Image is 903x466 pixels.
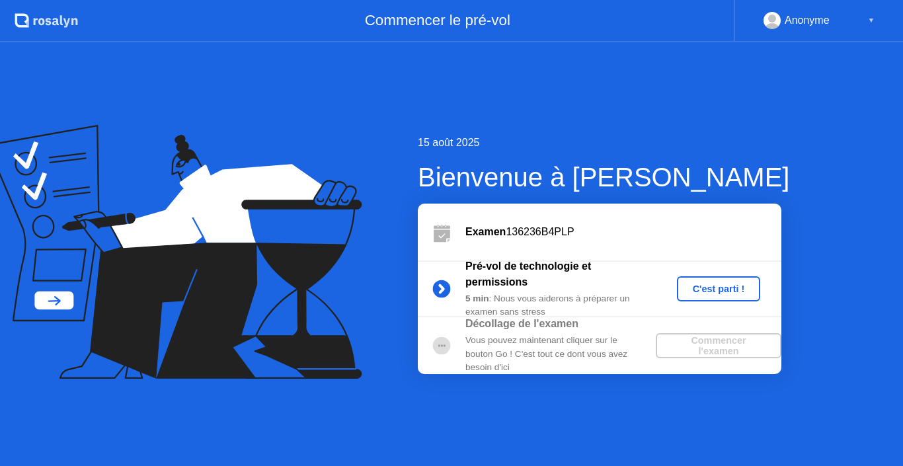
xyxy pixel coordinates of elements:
[465,334,656,374] div: Vous pouvez maintenant cliquer sur le bouton Go ! C'est tout ce dont vous avez besoin d'ici
[785,12,830,29] div: Anonyme
[682,284,756,294] div: C'est parti !
[465,292,656,319] div: : Nous vous aiderons à préparer un examen sans stress
[465,224,781,240] div: 136236B4PLP
[677,276,761,301] button: C'est parti !
[465,260,591,288] b: Pré-vol de technologie et permissions
[418,135,789,151] div: 15 août 2025
[418,157,789,197] div: Bienvenue à [PERSON_NAME]
[465,293,489,303] b: 5 min
[465,318,578,329] b: Décollage de l'examen
[656,333,781,358] button: Commencer l'examen
[661,335,776,356] div: Commencer l'examen
[868,12,875,29] div: ▼
[465,226,506,237] b: Examen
